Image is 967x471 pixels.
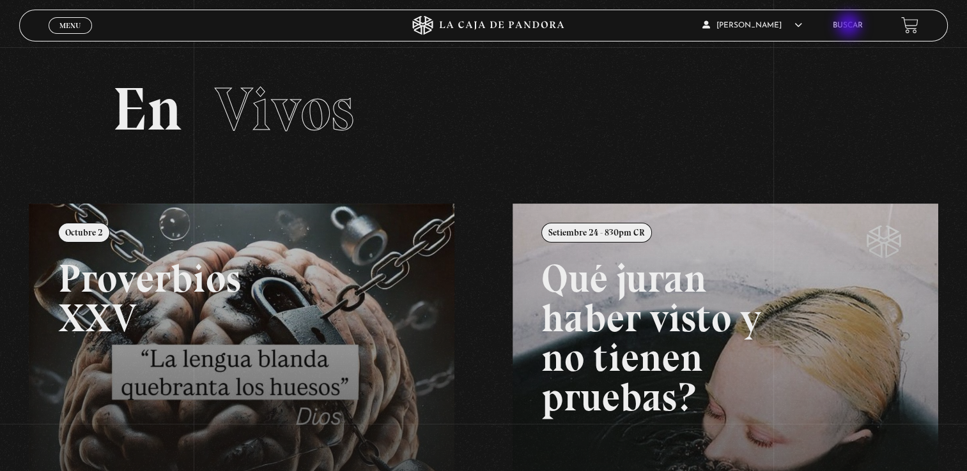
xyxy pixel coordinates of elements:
h2: En [112,79,855,140]
span: Cerrar [55,33,85,41]
a: View your shopping cart [901,17,918,34]
span: Menu [59,22,81,29]
a: Buscar [833,22,863,29]
span: [PERSON_NAME] [702,22,802,29]
span: Vivos [215,73,354,146]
